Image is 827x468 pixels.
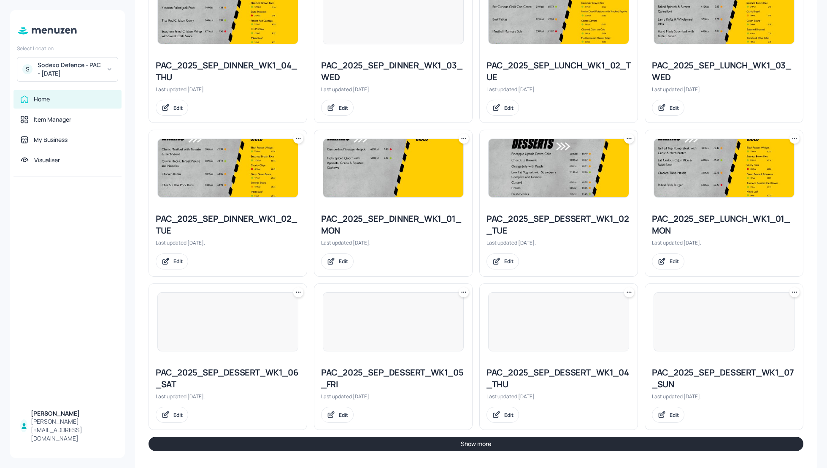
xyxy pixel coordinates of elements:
[486,60,631,83] div: PAC_2025_SEP_LUNCH_WK1_02_TUE
[156,60,300,83] div: PAC_2025_SEP_DINNER_WK1_04_THU
[321,393,465,400] div: Last updated [DATE].
[652,86,796,93] div: Last updated [DATE].
[17,45,118,52] div: Select Location
[321,86,465,93] div: Last updated [DATE].
[339,411,348,419] div: Edit
[38,61,101,78] div: Sodexo Defence - PAC - [DATE]
[652,213,796,237] div: PAC_2025_SEP_LUNCH_WK1_01_MON
[486,239,631,246] div: Last updated [DATE].
[321,60,465,83] div: PAC_2025_SEP_DINNER_WK1_03_WED
[652,393,796,400] div: Last updated [DATE].
[173,258,183,265] div: Edit
[149,437,803,451] button: Show more
[652,60,796,83] div: PAC_2025_SEP_LUNCH_WK1_03_WED
[34,136,68,144] div: My Business
[158,139,298,197] img: 2025-09-03-1756900737661g4ynhvauewi.jpeg
[321,367,465,390] div: PAC_2025_SEP_DESSERT_WK1_05_FRI
[489,139,629,197] img: 2025-09-01-1756736927608hpr8b1n74b4.jpeg
[156,367,300,390] div: PAC_2025_SEP_DESSERT_WK1_06_SAT
[670,411,679,419] div: Edit
[504,104,513,112] div: Edit
[34,95,50,103] div: Home
[321,213,465,237] div: PAC_2025_SEP_DINNER_WK1_01_MON
[34,115,71,124] div: Item Manager
[652,367,796,390] div: PAC_2025_SEP_DESSERT_WK1_07_SUN
[486,393,631,400] div: Last updated [DATE].
[173,104,183,112] div: Edit
[31,409,115,418] div: [PERSON_NAME]
[339,258,348,265] div: Edit
[486,213,631,237] div: PAC_2025_SEP_DESSERT_WK1_02_TUE
[504,258,513,265] div: Edit
[486,367,631,390] div: PAC_2025_SEP_DESSERT_WK1_04_THU
[156,213,300,237] div: PAC_2025_SEP_DINNER_WK1_02_TUE
[670,104,679,112] div: Edit
[321,239,465,246] div: Last updated [DATE].
[654,139,794,197] img: 2025-05-14-1747213261752v4fx2vgd2ss.jpeg
[156,239,300,246] div: Last updated [DATE].
[34,156,60,164] div: Visualiser
[31,417,115,443] div: [PERSON_NAME][EMAIL_ADDRESS][DOMAIN_NAME]
[156,86,300,93] div: Last updated [DATE].
[504,411,513,419] div: Edit
[670,258,679,265] div: Edit
[652,239,796,246] div: Last updated [DATE].
[339,104,348,112] div: Edit
[323,139,463,197] img: 2025-05-07-1746618866093ea2ptrlc8nu.jpeg
[173,411,183,419] div: Edit
[156,393,300,400] div: Last updated [DATE].
[22,64,32,74] div: S
[486,86,631,93] div: Last updated [DATE].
